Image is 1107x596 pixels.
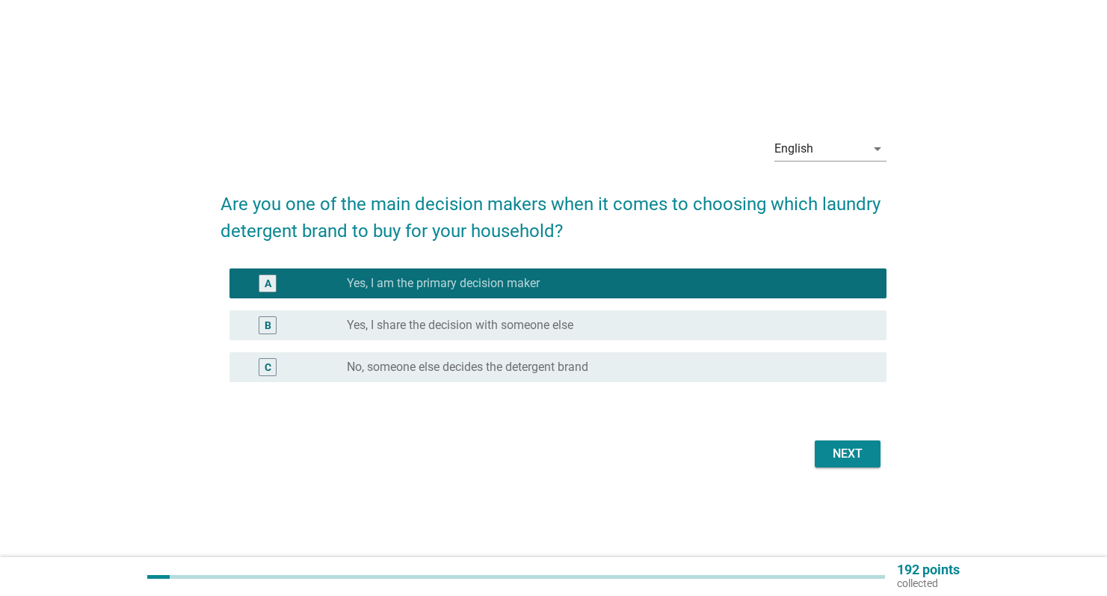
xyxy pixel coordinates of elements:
label: Yes, I am the primary decision maker [347,276,540,291]
h2: Are you one of the main decision makers when it comes to choosing which laundry detergent brand t... [221,176,886,245]
label: Yes, I share the decision with someone else [347,318,573,333]
div: C [265,359,271,375]
div: A [265,275,271,291]
p: collected [897,577,960,590]
div: Next [827,445,869,463]
label: No, someone else decides the detergent brand [347,360,588,375]
p: 192 points [897,563,960,577]
div: B [265,317,271,333]
button: Next [815,440,881,467]
i: arrow_drop_down [869,140,886,158]
div: English [774,142,813,156]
